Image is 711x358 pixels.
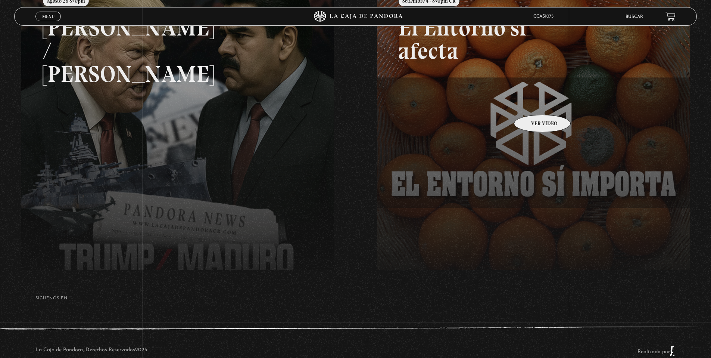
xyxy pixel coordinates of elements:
[35,296,676,300] h4: SÍguenos en:
[665,12,676,22] a: View your shopping cart
[637,349,676,355] a: Realizado por
[42,14,54,19] span: Menu
[626,15,643,19] a: Buscar
[40,21,57,26] span: Cerrar
[35,345,147,357] p: La Caja de Pandora, Derechos Reservados 2025
[530,14,561,19] span: ccas1075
